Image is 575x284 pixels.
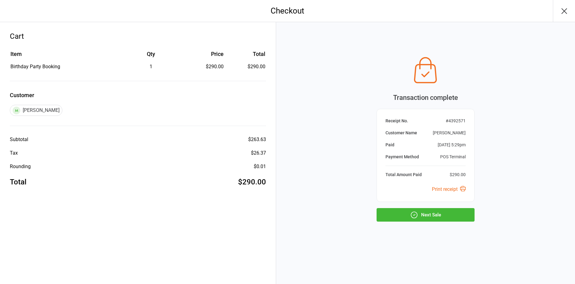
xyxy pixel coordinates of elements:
div: # 4392571 [446,118,466,124]
div: $290.00 [450,172,466,178]
th: Qty [121,50,182,62]
div: [DATE] 5:29pm [438,142,466,148]
th: Total [226,50,265,62]
a: Print receipt [432,186,466,192]
div: Payment Method [385,154,419,160]
div: Tax [10,149,18,157]
th: Item [10,50,120,62]
div: [PERSON_NAME] [10,105,62,116]
div: Paid [385,142,394,148]
div: Total Amount Paid [385,172,422,178]
div: Cart [10,31,266,42]
div: Transaction complete [377,93,475,103]
div: POS Terminal [440,154,466,160]
div: [PERSON_NAME] [433,130,466,136]
div: Price [182,50,224,58]
td: $290.00 [226,63,265,70]
div: Total [10,176,26,187]
span: Birthday Party Booking [10,64,60,69]
div: $290.00 [238,176,266,187]
div: Rounding [10,163,31,170]
div: Subtotal [10,136,28,143]
div: $26.37 [251,149,266,157]
div: $290.00 [182,63,224,70]
label: Customer [10,91,266,99]
div: $0.01 [254,163,266,170]
div: Receipt No. [385,118,408,124]
button: Next Sale [377,208,475,222]
div: $263.63 [248,136,266,143]
div: Customer Name [385,130,417,136]
div: 1 [121,63,182,70]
